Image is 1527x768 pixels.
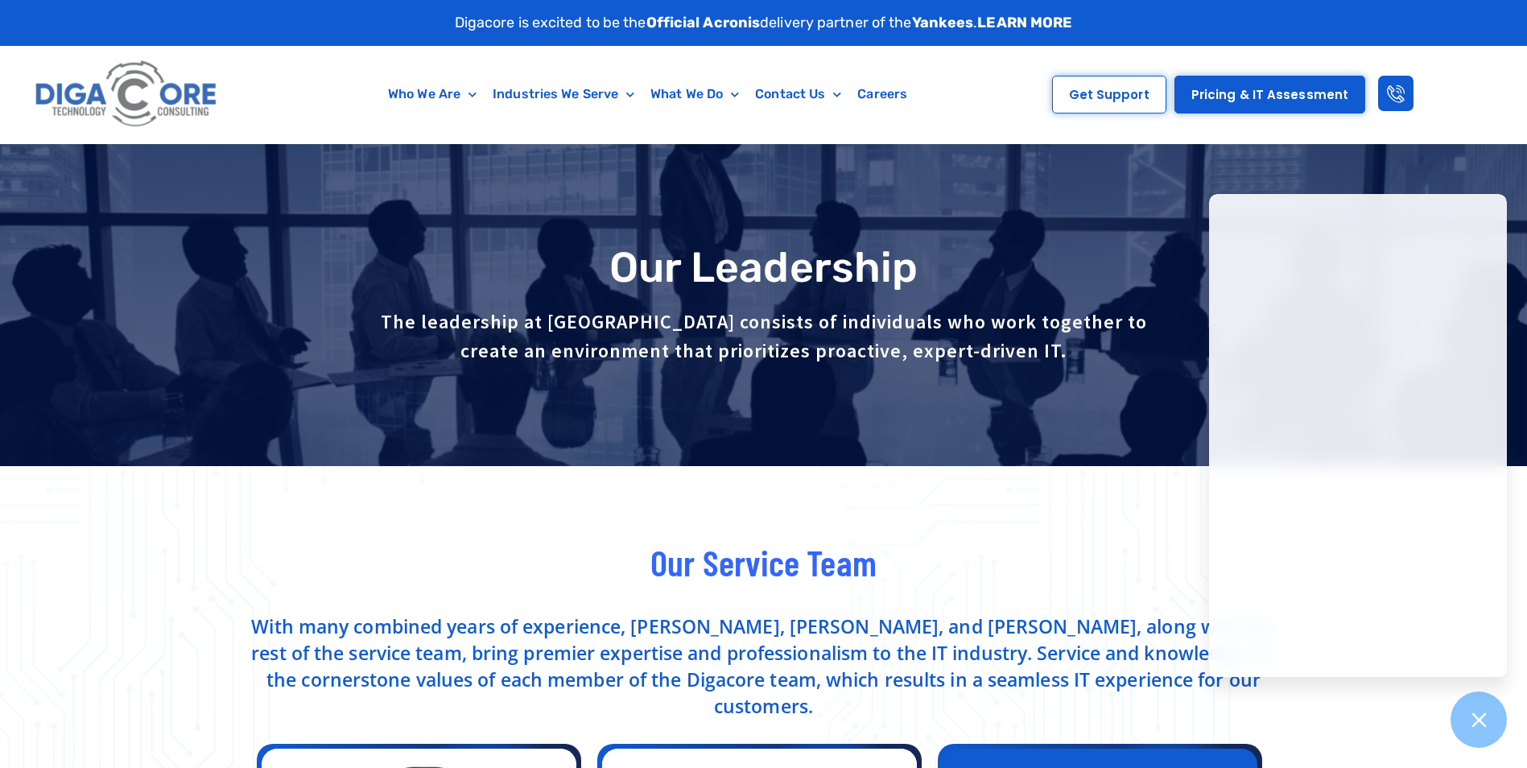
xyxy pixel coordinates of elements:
a: Pricing & IT Assessment [1174,76,1365,114]
a: Industries We Serve [485,76,642,113]
p: With many combined years of experience, [PERSON_NAME], [PERSON_NAME], and [PERSON_NAME], along wi... [249,613,1279,720]
a: Contact Us [747,76,849,113]
span: Our Service Team [650,540,877,584]
nav: Menu [300,76,995,113]
strong: Official Acronis [646,14,761,31]
a: What We Do [642,76,747,113]
p: The leadership at [GEOGRAPHIC_DATA] consists of individuals who work together to create an enviro... [378,308,1150,365]
h1: Our Leadership [249,245,1279,291]
a: Who We Are [380,76,485,113]
span: Get Support [1069,89,1149,101]
img: Digacore logo 1 [31,54,223,135]
p: Digacore is excited to be the delivery partner of the . [455,12,1073,34]
strong: Yankees [912,14,974,31]
a: Careers [849,76,915,113]
a: Get Support [1052,76,1166,114]
span: Pricing & IT Assessment [1191,89,1348,101]
a: LEARN MORE [977,14,1072,31]
iframe: Chatgenie Messenger [1209,194,1507,677]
